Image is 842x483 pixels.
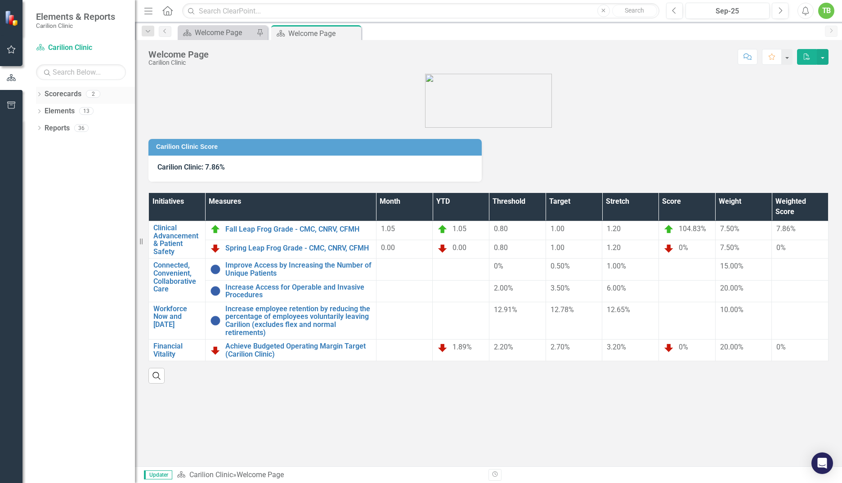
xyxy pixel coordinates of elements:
[210,345,221,356] img: Below Plan
[551,343,570,351] span: 2.70%
[225,225,372,233] a: Fall Leap Frog Grade - CMC, CNRV, CFMH
[437,224,448,235] img: On Target
[36,22,115,29] small: Carilion Clinic
[148,59,209,66] div: Carilion Clinic
[663,243,674,254] img: Below Plan
[210,264,221,275] img: No Information
[237,470,284,479] div: Welcome Page
[45,106,75,116] a: Elements
[177,470,482,480] div: »
[551,224,564,233] span: 1.00
[210,224,221,235] img: On Target
[679,343,688,351] span: 0%
[381,243,395,252] span: 0.00
[149,302,206,339] td: Double-Click to Edit Right Click for Context Menu
[205,302,376,339] td: Double-Click to Edit Right Click for Context Menu
[210,315,221,326] img: No Information
[494,343,513,351] span: 2.20%
[607,343,626,351] span: 3.20%
[149,259,206,302] td: Double-Click to Edit Right Click for Context Menu
[811,452,833,474] div: Open Intercom Messenger
[494,224,508,233] span: 0.80
[776,343,786,351] span: 0%
[153,342,201,358] a: Financial Vitality
[205,259,376,280] td: Double-Click to Edit Right Click for Context Menu
[180,27,254,38] a: Welcome Page
[720,262,743,270] span: 15.00%
[607,262,626,270] span: 1.00%
[776,243,786,252] span: 0%
[607,284,626,292] span: 6.00%
[288,28,359,39] div: Welcome Page
[607,224,621,233] span: 1.20
[74,124,89,132] div: 36
[45,123,70,134] a: Reports
[663,224,674,235] img: On Target
[494,243,508,252] span: 0.80
[144,470,172,479] span: Updater
[153,261,201,293] a: Connected, Convenient, Collaborative Care
[425,74,552,128] img: carilion%20clinic%20logo%202.0.png
[551,284,570,292] span: 3.50%
[189,470,233,479] a: Carilion Clinic
[36,43,126,53] a: Carilion Clinic
[551,305,574,314] span: 12.78%
[689,6,766,17] div: Sep-25
[156,143,477,150] h3: Carilion Clinic Score
[720,224,739,233] span: 7.50%
[205,280,376,302] td: Double-Click to Edit Right Click for Context Menu
[437,342,448,353] img: Below Plan
[225,342,372,358] a: Achieve Budgeted Operating Margin Target (Carilion Clinic)
[381,224,395,233] span: 1.05
[679,243,688,252] span: 0%
[225,283,372,299] a: Increase Access for Operable and Invasive Procedures
[720,284,743,292] span: 20.00%
[153,224,201,255] a: Clinical Advancement & Patient Safety
[157,163,225,171] span: Carilion Clinic: 7.86%
[4,10,20,26] img: ClearPoint Strategy
[437,243,448,254] img: Below Plan
[494,284,513,292] span: 2.00%
[45,89,81,99] a: Scorecards
[205,221,376,240] td: Double-Click to Edit Right Click for Context Menu
[452,224,466,233] span: 1.05
[195,27,254,38] div: Welcome Page
[148,49,209,59] div: Welcome Page
[818,3,834,19] button: TB
[86,90,100,98] div: 2
[625,7,644,14] span: Search
[452,243,466,252] span: 0.00
[149,340,206,361] td: Double-Click to Edit Right Click for Context Menu
[36,64,126,80] input: Search Below...
[205,240,376,259] td: Double-Click to Edit Right Click for Context Menu
[79,107,94,115] div: 13
[776,224,796,233] span: 7.86%
[663,342,674,353] img: Below Plan
[685,3,770,19] button: Sep-25
[679,224,706,233] span: 104.83%
[149,221,206,259] td: Double-Click to Edit Right Click for Context Menu
[607,243,621,252] span: 1.20
[205,340,376,361] td: Double-Click to Edit Right Click for Context Menu
[720,305,743,314] span: 10.00%
[452,343,472,351] span: 1.89%
[210,286,221,296] img: No Information
[551,243,564,252] span: 1.00
[36,11,115,22] span: Elements & Reports
[153,305,201,329] a: Workforce Now and [DATE]
[551,262,570,270] span: 0.50%
[720,243,739,252] span: 7.50%
[225,244,372,252] a: Spring Leap Frog Grade - CMC, CNRV, CFMH
[182,3,659,19] input: Search ClearPoint...
[612,4,657,17] button: Search
[225,305,372,336] a: Increase employee retention by reducing the percentage of employees voluntarily leaving Carilion ...
[494,305,517,314] span: 12.91%
[607,305,630,314] span: 12.65%
[210,243,221,254] img: Below Plan
[720,343,743,351] span: 20.00%
[494,262,503,270] span: 0%
[225,261,372,277] a: Improve Access by Increasing the Number of Unique Patients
